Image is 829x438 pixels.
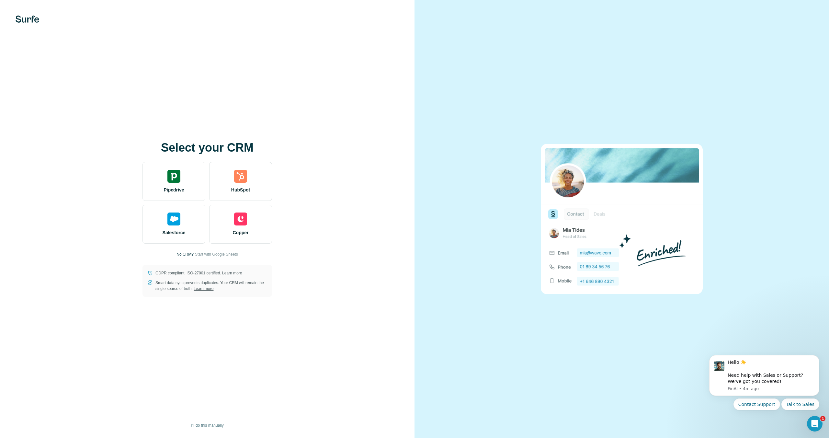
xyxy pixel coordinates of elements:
[541,144,703,294] img: none image
[164,187,184,193] span: Pipedrive
[807,416,823,432] iframe: Intercom live chat
[699,347,829,435] iframe: Intercom notifications message
[16,16,39,23] img: Surfe's logo
[176,251,194,257] p: No CRM?
[142,141,272,154] h1: Select your CRM
[820,416,825,421] span: 1
[186,421,228,430] button: I’ll do this manually
[222,271,242,275] a: Learn more
[155,270,242,276] p: GDPR compliant. ISO-27001 certified.
[233,229,249,236] span: Copper
[195,251,238,257] button: Start with Google Sheets
[234,170,247,183] img: hubspot's logo
[167,213,180,225] img: salesforce's logo
[167,170,180,183] img: pipedrive's logo
[163,229,186,236] span: Salesforce
[234,213,247,225] img: copper's logo
[155,280,267,292] p: Smart data sync prevents duplicates. Your CRM will remain the single source of truth.
[194,286,213,291] a: Learn more
[231,187,250,193] span: HubSpot
[191,422,223,428] span: I’ll do this manually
